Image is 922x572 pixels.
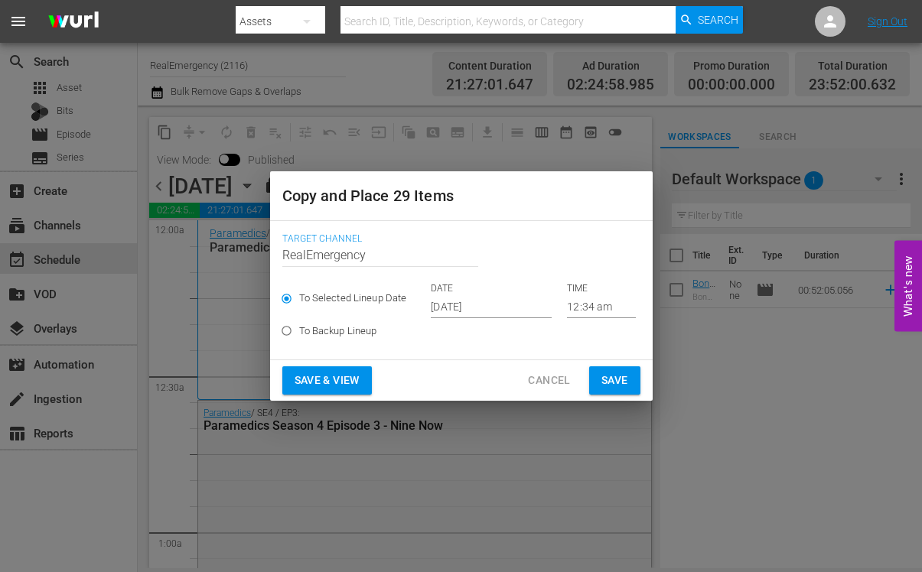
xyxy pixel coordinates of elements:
[601,371,628,390] span: Save
[868,15,907,28] a: Sign Out
[516,366,582,395] button: Cancel
[37,4,110,40] img: ans4CAIJ8jUAAAAAAAAAAAAAAAAAAAAAAAAgQb4GAAAAAAAAAAAAAAAAAAAAAAAAJMjXAAAAAAAAAAAAAAAAAAAAAAAAgAT5G...
[698,6,738,34] span: Search
[299,291,407,306] span: To Selected Lineup Date
[589,366,640,395] button: Save
[282,233,633,245] span: Target Channel
[894,241,922,332] button: Open Feedback Widget
[567,282,636,295] p: TIME
[431,282,552,295] p: DATE
[9,12,28,31] span: menu
[299,323,377,339] span: To Backup Lineup
[282,366,372,395] button: Save & View
[295,371,360,390] span: Save & View
[282,184,640,208] h2: Copy and Place 29 Items
[528,371,570,390] span: Cancel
